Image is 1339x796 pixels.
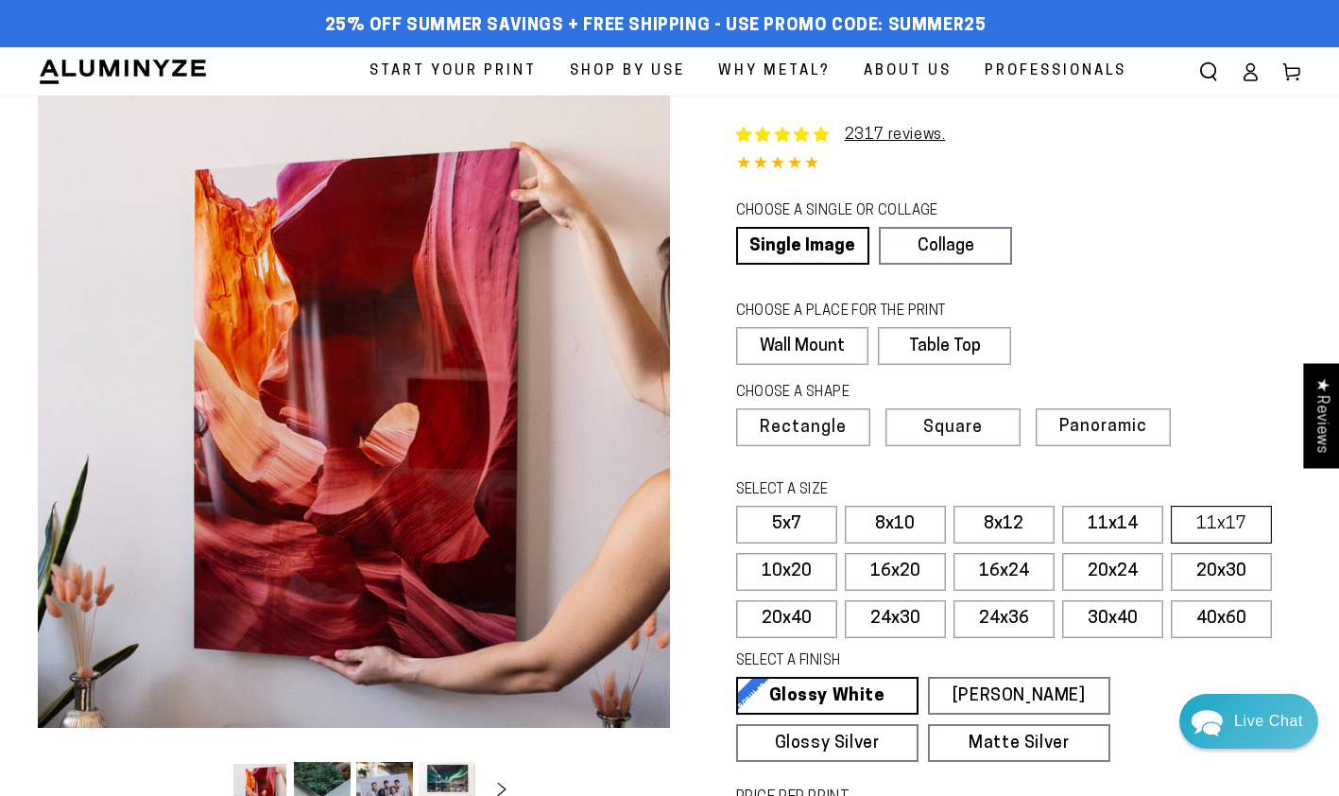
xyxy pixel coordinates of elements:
[736,724,918,762] a: Glossy Silver
[736,480,1068,501] legend: SELECT A SIZE
[38,58,208,86] img: Aluminyze
[736,151,1302,179] div: 4.85 out of 5.0 stars
[985,59,1126,84] span: Professionals
[928,724,1110,762] a: Matte Silver
[1171,600,1272,638] label: 40x60
[845,506,946,544] label: 8x10
[736,383,997,404] legend: CHOOSE A SHAPE
[970,47,1141,95] a: Professionals
[923,420,983,437] span: Square
[369,59,537,84] span: Start Your Print
[736,227,869,265] a: Single Image
[1303,363,1339,468] div: Click to open Judge.me floating reviews tab
[704,47,845,95] a: Why Metal?
[1188,51,1229,93] summary: Search our site
[1062,506,1163,544] label: 11x14
[864,59,952,84] span: About Us
[718,59,831,84] span: Why Metal?
[736,327,869,365] label: Wall Mount
[845,600,946,638] label: 24x30
[928,677,1110,715] a: [PERSON_NAME]
[736,302,994,322] legend: CHOOSE A PLACE FOR THE PRINT
[878,327,1011,365] label: Table Top
[325,16,987,37] span: 25% off Summer Savings + Free Shipping - Use Promo Code: SUMMER25
[845,128,946,143] a: 2317 reviews.
[1179,694,1318,749] div: Chat widget toggle
[736,506,837,544] label: 5x7
[953,506,1055,544] label: 8x12
[355,47,551,95] a: Start Your Print
[1062,600,1163,638] label: 30x40
[953,553,1055,591] label: 16x24
[570,59,685,84] span: Shop By Use
[760,420,847,437] span: Rectangle
[736,651,1068,672] legend: SELECT A FINISH
[879,227,1012,265] a: Collage
[845,553,946,591] label: 16x20
[1062,553,1163,591] label: 20x24
[850,47,966,95] a: About Us
[953,600,1055,638] label: 24x36
[1059,418,1147,436] span: Panoramic
[736,553,837,591] label: 10x20
[1171,553,1272,591] label: 20x30
[1234,694,1303,749] div: Contact Us Directly
[736,677,918,715] a: Glossy White
[736,600,837,638] label: 20x40
[736,201,995,222] legend: CHOOSE A SINGLE OR COLLAGE
[1171,506,1272,544] label: 11x17
[556,47,699,95] a: Shop By Use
